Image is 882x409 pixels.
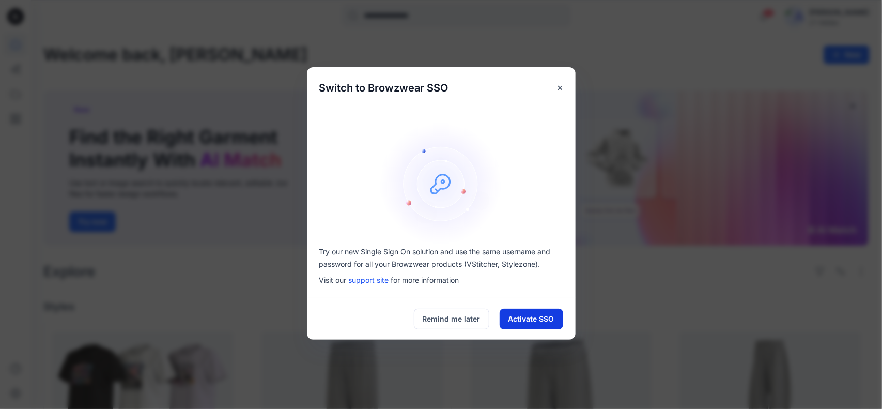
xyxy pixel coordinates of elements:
[551,79,569,97] button: Close
[414,309,489,329] button: Remind me later
[319,246,563,270] p: Try our new Single Sign On solution and use the same username and password for all your Browzwear...
[349,276,389,284] a: support site
[319,275,563,285] p: Visit our for more information
[379,122,503,246] img: onboarding-sz2.1ef2cb9c.svg
[307,67,461,109] h5: Switch to Browzwear SSO
[500,309,563,329] button: Activate SSO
